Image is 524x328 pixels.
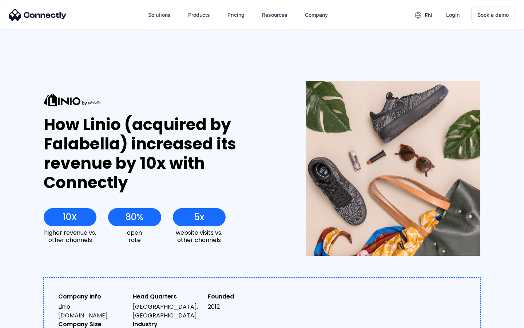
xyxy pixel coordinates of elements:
div: Company Info [58,292,127,301]
div: [GEOGRAPHIC_DATA], [GEOGRAPHIC_DATA] [133,302,202,320]
div: website visits vs. other channels [173,229,226,243]
div: Head Quarters [133,292,202,301]
a: Book a demo [471,7,515,23]
div: 2012 [208,302,277,311]
div: Products [188,10,210,20]
div: How Linio (acquired by Falabella) increased its revenue by 10x with Connectly [44,115,279,192]
div: higher revenue vs. other channels [44,229,96,243]
div: Resources [262,10,287,20]
div: Company [305,10,328,20]
div: Founded [208,292,277,301]
ul: Language list [15,315,44,325]
div: en [425,10,432,20]
aside: Language selected: English [7,315,44,325]
div: 80% [126,212,143,222]
div: Pricing [227,10,245,20]
img: Connectly Logo [9,9,67,21]
div: 5x [194,212,204,222]
div: 10X [63,212,77,222]
a: Login [440,6,465,24]
div: open rate [108,229,161,243]
div: Login [446,10,460,20]
a: Pricing [222,6,250,24]
div: Solutions [148,10,171,20]
a: [DOMAIN_NAME] [58,311,108,320]
div: Linio [58,302,127,320]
